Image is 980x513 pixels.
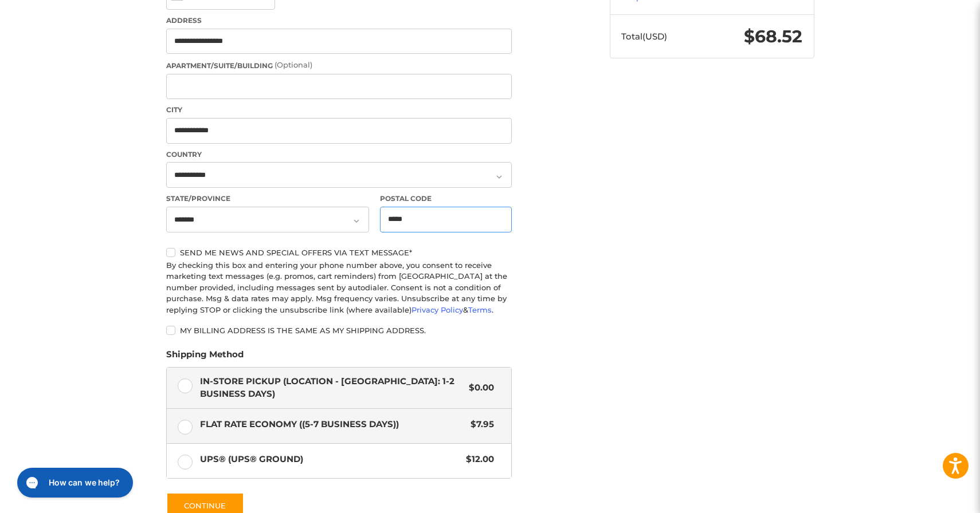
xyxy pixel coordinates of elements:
span: Total (USD) [621,31,667,42]
span: Flat Rate Economy ((5-7 Business Days)) [200,418,465,431]
label: My billing address is the same as my shipping address. [166,326,512,335]
span: $7.95 [465,418,495,431]
legend: Shipping Method [166,348,244,366]
iframe: Gorgias live chat messenger [11,464,136,502]
label: Postal Code [380,194,512,204]
a: Privacy Policy [411,305,463,314]
span: $0.00 [464,381,495,394]
label: Apartment/Suite/Building [166,60,512,71]
a: Terms [468,305,492,314]
small: (Optional) [275,60,312,69]
div: By checking this box and entering your phone number above, you consent to receive marketing text ... [166,260,512,316]
span: In-Store Pickup (Location - [GEOGRAPHIC_DATA]: 1-2 BUSINESS DAYS) [200,375,464,401]
label: Address [166,15,512,26]
span: $68.52 [744,26,802,47]
label: State/Province [166,194,369,204]
label: Country [166,149,512,160]
span: $12.00 [461,453,495,466]
label: City [166,105,512,115]
label: Send me news and special offers via text message* [166,248,512,257]
span: UPS® (UPS® Ground) [200,453,461,466]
